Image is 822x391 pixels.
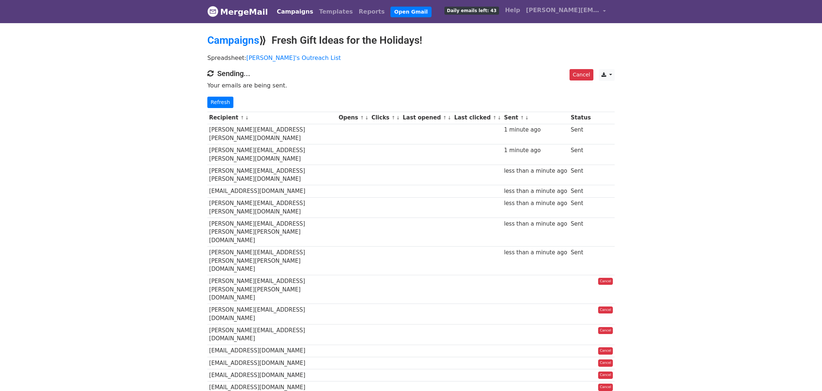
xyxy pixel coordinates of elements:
[207,165,337,185] td: [PERSON_NAME][EMAIL_ADDRESS][PERSON_NAME][DOMAIN_NAME]
[360,115,364,121] a: ↑
[502,112,569,124] th: Sent
[396,115,400,121] a: ↓
[598,372,613,379] a: Cancel
[504,187,567,195] div: less than a minute ago
[569,124,592,144] td: Sent
[207,97,233,108] a: Refresh
[207,357,337,369] td: [EMAIL_ADDRESS][DOMAIN_NAME]
[569,112,592,124] th: Status
[207,112,337,124] th: Recipient
[504,248,567,257] div: less than a minute ago
[370,112,401,124] th: Clicks
[207,54,615,62] p: Spreadsheet:
[504,126,567,134] div: 1 minute ago
[569,218,592,247] td: Sent
[207,34,615,47] h2: ⟫ Fresh Gift Ideas for the Holidays!
[525,115,529,121] a: ↓
[504,220,567,228] div: less than a minute ago
[401,112,452,124] th: Last opened
[497,115,501,121] a: ↓
[504,167,567,175] div: less than a minute ago
[207,82,615,89] p: Your emails are being sent.
[570,69,593,80] a: Cancel
[447,115,451,121] a: ↓
[245,115,249,121] a: ↓
[569,247,592,275] td: Sent
[207,304,337,324] td: [PERSON_NAME][EMAIL_ADDRESS][DOMAIN_NAME]
[207,345,337,357] td: [EMAIL_ADDRESS][DOMAIN_NAME]
[502,3,523,18] a: Help
[392,115,396,121] a: ↑
[207,144,337,165] td: [PERSON_NAME][EMAIL_ADDRESS][PERSON_NAME][DOMAIN_NAME]
[337,112,370,124] th: Opens
[504,146,567,155] div: 1 minute ago
[390,7,431,17] a: Open Gmail
[523,3,609,20] a: [PERSON_NAME][EMAIL_ADDRESS][PERSON_NAME][DOMAIN_NAME]
[526,6,599,15] span: [PERSON_NAME][EMAIL_ADDRESS][PERSON_NAME][DOMAIN_NAME]
[207,275,337,304] td: [PERSON_NAME][EMAIL_ADDRESS][PERSON_NAME][PERSON_NAME][DOMAIN_NAME]
[520,115,524,121] a: ↑
[207,218,337,247] td: [PERSON_NAME][EMAIL_ADDRESS][PERSON_NAME][PERSON_NAME][DOMAIN_NAME]
[365,115,369,121] a: ↓
[246,54,341,61] a: [PERSON_NAME]'s Outreach List
[492,115,497,121] a: ↑
[207,4,268,19] a: MergeMail
[444,7,499,15] span: Daily emails left: 43
[598,359,613,367] a: Cancel
[598,306,613,314] a: Cancel
[598,384,613,391] a: Cancel
[207,69,615,78] h4: Sending...
[207,197,337,218] td: [PERSON_NAME][EMAIL_ADDRESS][PERSON_NAME][DOMAIN_NAME]
[316,4,356,19] a: Templates
[452,112,502,124] th: Last clicked
[207,369,337,381] td: [EMAIL_ADDRESS][DOMAIN_NAME]
[207,6,218,17] img: MergeMail logo
[207,34,259,46] a: Campaigns
[598,347,613,355] a: Cancel
[207,124,337,144] td: [PERSON_NAME][EMAIL_ADDRESS][PERSON_NAME][DOMAIN_NAME]
[356,4,388,19] a: Reports
[569,165,592,185] td: Sent
[207,324,337,345] td: [PERSON_NAME][EMAIL_ADDRESS][DOMAIN_NAME]
[569,144,592,165] td: Sent
[207,247,337,275] td: [PERSON_NAME][EMAIL_ADDRESS][PERSON_NAME][PERSON_NAME][DOMAIN_NAME]
[569,197,592,218] td: Sent
[441,3,502,18] a: Daily emails left: 43
[443,115,447,121] a: ↑
[274,4,316,19] a: Campaigns
[207,185,337,197] td: [EMAIL_ADDRESS][DOMAIN_NAME]
[598,327,613,334] a: Cancel
[504,199,567,208] div: less than a minute ago
[240,115,244,121] a: ↑
[598,278,613,285] a: Cancel
[569,185,592,197] td: Sent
